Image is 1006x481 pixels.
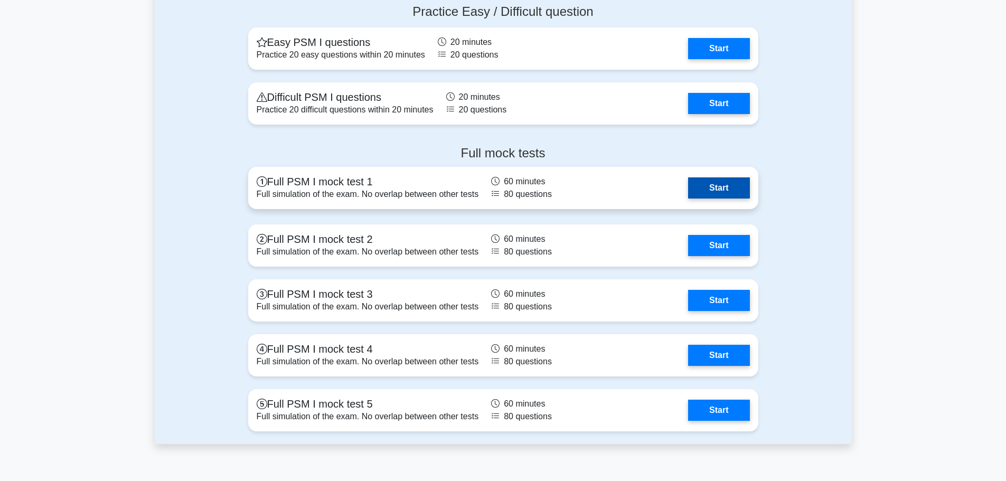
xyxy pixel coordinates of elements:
[688,235,749,256] a: Start
[688,290,749,311] a: Start
[248,146,758,161] h4: Full mock tests
[688,93,749,114] a: Start
[688,38,749,59] a: Start
[688,400,749,421] a: Start
[688,345,749,366] a: Start
[248,4,758,20] h4: Practice Easy / Difficult question
[688,177,749,199] a: Start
